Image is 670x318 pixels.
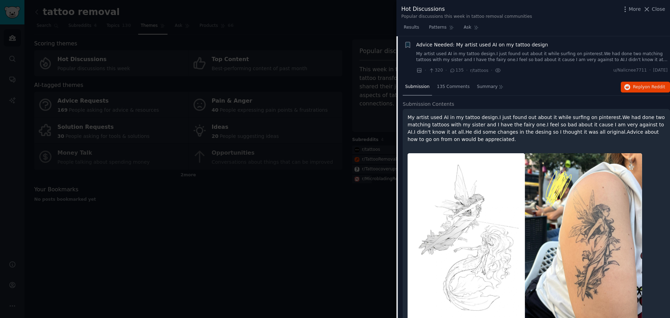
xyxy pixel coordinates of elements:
[429,24,446,31] span: Patterns
[477,84,498,90] span: Summary
[621,82,670,93] button: Replyon Reddit
[404,24,419,31] span: Results
[621,6,641,13] button: More
[426,22,456,36] a: Patterns
[466,67,468,74] span: ·
[405,84,430,90] span: Submission
[425,67,426,74] span: ·
[401,5,532,14] div: Hot Discussions
[401,22,422,36] a: Results
[416,51,668,63] a: My artist used AI in my tattoo design.I just found out about it while surfing on pinterest.We had...
[645,84,665,89] span: on Reddit
[449,67,464,74] span: 135
[461,22,481,36] a: Ask
[653,67,668,74] span: [DATE]
[464,24,471,31] span: Ask
[445,67,447,74] span: ·
[401,14,532,20] div: Popular discussions this week in tattoo removal communities
[429,67,443,74] span: 320
[643,6,665,13] button: Close
[652,6,665,13] span: Close
[649,67,651,74] span: ·
[633,84,665,90] span: Reply
[613,67,647,74] span: u/Nalicnee7711
[629,6,641,13] span: More
[437,84,470,90] span: 135 Comments
[470,68,488,73] span: r/tattoos
[403,101,454,108] span: Submission Contents
[416,41,548,49] a: Advice Needed: My artist used AI on my tattoo design
[491,67,492,74] span: ·
[408,114,665,143] p: My artist used AI in my tattoo design.I just found out about it while surfing on pinterest.We had...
